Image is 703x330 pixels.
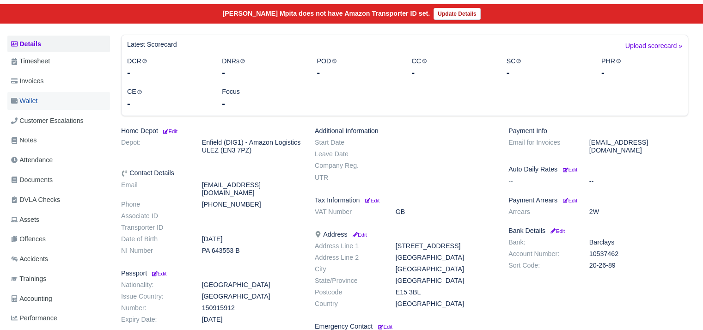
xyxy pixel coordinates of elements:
div: - [317,66,397,79]
h6: Bank Details [508,227,688,235]
dd: 2W [582,208,695,216]
dd: [EMAIL_ADDRESS][DOMAIN_NAME] [195,181,308,197]
dt: Address Line 2 [308,254,389,262]
dd: [GEOGRAPHIC_DATA] [389,254,501,262]
a: Edit [561,196,577,204]
a: Customer Escalations [7,112,110,130]
dt: Expiry Date: [114,316,195,324]
dt: Address Line 1 [308,242,389,250]
h6: Contact Details [121,169,301,177]
h6: Latest Scorecard [127,41,177,49]
div: DCR [120,56,215,79]
div: POD [310,56,404,79]
a: Edit [363,196,379,204]
small: Edit [162,128,177,134]
a: Performance [7,309,110,327]
dt: Country [308,300,389,308]
a: Documents [7,171,110,189]
span: Notes [11,135,37,146]
span: Wallet [11,96,37,106]
a: Edit [549,227,565,234]
h6: Tax Information [315,196,495,204]
dt: City [308,265,389,273]
a: Edit [376,323,392,330]
h6: Home Depot [121,127,301,135]
dt: Number: [114,304,195,312]
h6: Passport [121,269,301,277]
a: Assets [7,211,110,229]
span: Assets [11,214,39,225]
a: Timesheet [7,52,110,70]
small: Edit [549,228,565,234]
dd: 20-26-89 [582,262,695,269]
a: DVLA Checks [7,191,110,209]
dt: Bank: [501,238,582,246]
dd: [DATE] [195,316,308,324]
span: Trainings [11,274,46,284]
div: - [222,66,303,79]
div: - [127,66,208,79]
span: Attendance [11,155,53,165]
span: Accounting [11,293,52,304]
dd: [STREET_ADDRESS] [389,242,501,250]
dt: Issue Country: [114,293,195,300]
span: Documents [11,175,53,185]
small: Edit [563,167,577,172]
h6: Additional Information [315,127,495,135]
small: Edit [351,232,367,238]
h6: Payment Arrears [508,196,688,204]
a: Attendance [7,151,110,169]
div: PHR [594,56,689,79]
dt: Start Date [308,139,389,147]
small: Edit [151,271,166,276]
dt: Leave Date [308,150,389,158]
a: Details [7,36,110,53]
dt: Sort Code: [501,262,582,269]
span: Customer Escalations [11,116,84,126]
div: - [127,97,208,110]
dt: Company Reg. [308,162,389,170]
a: Offences [7,230,110,248]
dt: State/Province [308,277,389,285]
div: - [222,97,303,110]
dd: Barclays [582,238,695,246]
span: Offences [11,234,46,244]
dd: 10537462 [582,250,695,258]
div: SC [500,56,594,79]
a: Upload scorecard » [625,41,682,56]
dd: GB [389,208,501,216]
div: - [507,66,587,79]
span: Invoices [11,76,43,86]
a: Invoices [7,72,110,90]
dd: [GEOGRAPHIC_DATA] [389,277,501,285]
small: Edit [365,198,379,203]
a: Accidents [7,250,110,268]
a: Edit [561,165,577,173]
h6: Payment Info [508,127,688,135]
small: Edit [378,324,392,330]
span: DVLA Checks [11,195,60,205]
a: Edit [151,269,166,277]
h6: Auto Daily Rates [508,165,688,173]
div: CE [120,86,215,110]
dt: Nationality: [114,281,195,289]
div: DNRs [215,56,310,79]
a: Edit [162,127,177,134]
dd: [GEOGRAPHIC_DATA] [389,265,501,273]
dt: Transporter ID [114,224,195,232]
iframe: Chat Widget [657,286,703,330]
dt: Email for Invoices [501,139,582,154]
dd: Enfield (DIG1) - Amazon Logistics ULEZ (EN3 7PZ) [195,139,308,154]
a: Trainings [7,270,110,288]
div: CC [404,56,499,79]
dt: Email [114,181,195,197]
a: Edit [351,231,367,238]
h6: Address [315,231,495,238]
dd: [EMAIL_ADDRESS][DOMAIN_NAME] [582,139,695,154]
dt: Arrears [501,208,582,216]
div: - [601,66,682,79]
span: Timesheet [11,56,50,67]
dt: VAT Number [308,208,389,216]
div: - [411,66,492,79]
